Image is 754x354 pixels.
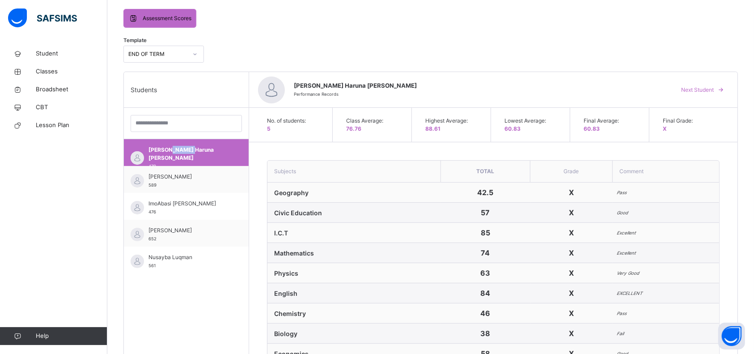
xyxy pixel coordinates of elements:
[148,164,156,169] span: 479
[530,161,613,183] th: Grade
[569,289,574,298] span: X
[131,228,144,241] img: default.svg
[148,146,229,162] span: [PERSON_NAME] Haruna [PERSON_NAME]
[481,228,490,237] span: 85
[481,248,490,257] span: 74
[569,329,574,338] span: X
[131,255,144,268] img: default.svg
[480,289,490,298] span: 84
[504,117,561,125] span: Lowest Average:
[481,208,490,217] span: 57
[131,174,144,188] img: default.svg
[346,117,402,125] span: Class Average:
[569,188,574,197] span: X
[617,230,636,235] i: Excellent
[36,49,107,58] span: Student
[274,330,297,337] span: Biology
[267,117,323,125] span: No. of students:
[617,290,642,296] i: EXCELLENT
[36,121,107,130] span: Lesson Plan
[663,125,667,132] span: X
[663,117,720,125] span: Final Grade:
[148,263,156,268] span: 561
[718,323,745,350] button: Open asap
[294,81,665,90] span: [PERSON_NAME] Haruna [PERSON_NAME]
[504,125,521,132] span: 60.83
[617,311,627,316] i: Pass
[148,236,157,241] span: 652
[617,210,628,215] i: Good
[612,161,719,183] th: Comment
[131,201,144,214] img: default.svg
[569,269,574,277] span: X
[569,228,574,237] span: X
[617,331,624,336] i: Fail
[617,250,636,256] i: Excellent
[569,208,574,217] span: X
[148,253,229,261] span: Nusayba Luqman
[36,332,107,341] span: Help
[480,269,490,277] span: 63
[36,103,107,112] span: CBT
[36,85,107,94] span: Broadsheet
[8,9,77,27] img: safsims
[681,86,714,94] span: Next Student
[294,92,339,97] span: Performance Records
[274,189,309,196] span: Geography
[425,117,482,125] span: Highest Average:
[131,85,157,94] span: Students
[267,125,271,132] span: 5
[477,188,493,197] span: 42.5
[584,125,600,132] span: 60.83
[128,50,187,58] div: END OF TERM
[480,309,490,318] span: 46
[148,226,229,235] span: [PERSON_NAME]
[274,249,314,257] span: Mathematics
[617,190,627,195] i: Pass
[131,151,144,165] img: default.svg
[274,269,298,277] span: Physics
[143,14,191,22] span: Assessment Scores
[476,168,494,175] span: Total
[148,200,229,208] span: ImoAbasi [PERSON_NAME]
[569,309,574,318] span: X
[274,310,306,317] span: Chemistry
[274,229,288,237] span: I.C.T
[480,329,490,338] span: 38
[274,209,322,217] span: Civic Education
[148,183,157,188] span: 589
[617,270,639,276] i: Very Good
[36,67,107,76] span: Classes
[123,37,147,44] span: Template
[148,173,229,181] span: [PERSON_NAME]
[148,209,156,214] span: 476
[267,161,441,183] th: Subjects
[569,248,574,257] span: X
[425,125,441,132] span: 88.61
[346,125,361,132] span: 76.76
[584,117,640,125] span: Final Average:
[274,290,297,297] span: English
[258,77,285,103] img: default.svg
